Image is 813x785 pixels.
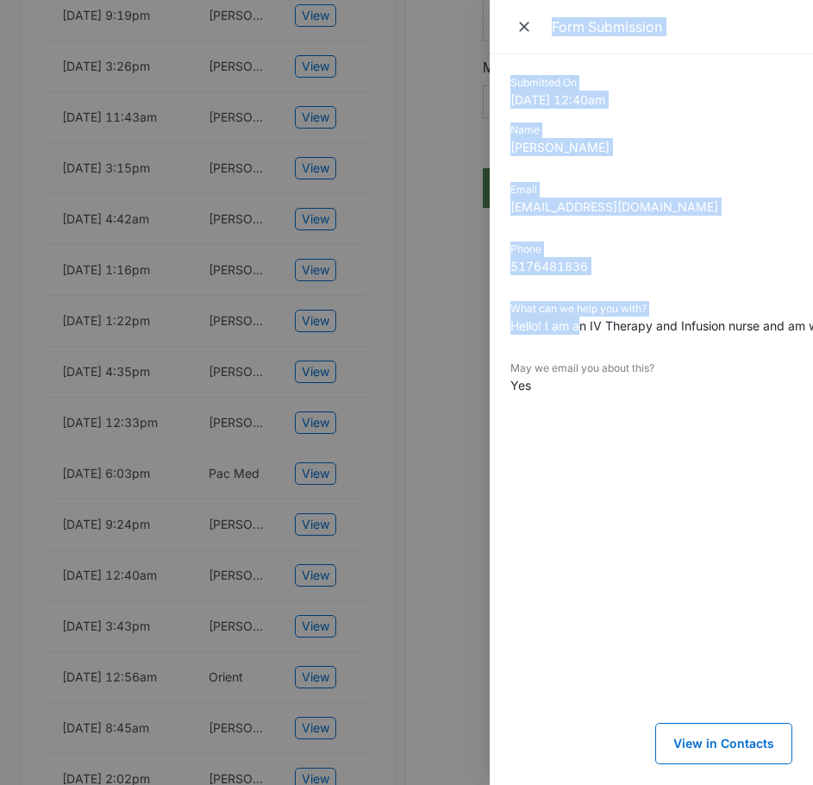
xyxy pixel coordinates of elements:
[510,138,792,156] dd: [PERSON_NAME]
[22,218,62,233] span: Phone
[22,495,241,528] small: You agree to receive future emails and understand you may opt-out at any time
[510,198,792,216] dd: [EMAIL_ADDRESS][DOMAIN_NAME]
[510,257,792,275] dd: 5176481836
[510,91,792,109] dd: [DATE] 12:40am
[22,434,204,449] span: May we email you about this?
[655,723,792,764] button: View in Contacts
[510,122,792,138] dt: Name
[510,376,792,394] dd: Yes
[552,17,792,36] div: Form Submission
[22,25,59,40] span: Name
[510,242,792,257] dt: Phone
[510,75,792,91] dt: Submitted On
[510,361,792,376] dt: May we email you about this?
[22,542,132,581] button: Submit
[510,301,792,317] dt: What can we help you with?
[56,554,99,568] span: Submit
[22,122,57,136] span: Email
[516,15,536,39] span: Close
[510,317,792,335] dd: Hello! I am an IV Therapy and Infusion nurse and am wondering if you are currently hiring?
[22,315,194,330] span: What can we help you with?
[510,182,792,198] dt: Email
[510,14,541,40] button: Close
